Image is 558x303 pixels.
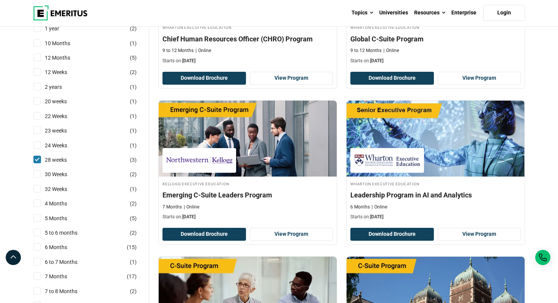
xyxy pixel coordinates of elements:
span: ( ) [130,214,137,223]
p: 6 Months [350,204,370,210]
h4: Emerging C-Suite Leaders Program [162,190,333,200]
p: 9 to 12 Months [350,47,381,54]
p: Online [184,204,199,210]
a: 12 Weeks [45,68,82,76]
p: 9 to 12 Months [162,47,194,54]
span: 1 [132,142,135,148]
h4: Wharton Executive Education [162,24,333,30]
a: 6 to 7 Months [45,258,93,266]
h4: Kellogg Executive Education [162,180,333,187]
span: 2 [132,230,135,236]
p: 7 Months [162,204,182,210]
span: ( ) [130,229,137,237]
a: 5 to 6 months [45,229,93,237]
span: ( ) [127,272,137,281]
span: 2 [132,25,135,32]
span: 3 [132,157,135,163]
span: ( ) [130,199,137,208]
span: [DATE] [182,214,195,219]
button: Download Brochure [162,72,246,85]
a: 5 Months [45,214,82,223]
a: 4 Months [45,199,82,208]
a: Login [483,5,525,21]
h4: Wharton Executive Education [350,24,521,30]
a: View Program [438,72,521,85]
a: AI and Machine Learning Course by Wharton Executive Education - September 25, 2025 Wharton Execut... [347,101,525,224]
span: 1 [132,98,135,104]
span: 2 [132,171,135,177]
a: 20 weeks [45,97,82,106]
a: 10 Months [45,39,85,47]
span: 1 [132,113,135,119]
h4: Global C-Suite Program [350,34,521,44]
p: Online [195,47,211,54]
span: ( ) [130,68,137,76]
span: ( ) [130,156,137,164]
span: ( ) [127,243,137,251]
span: 1 [132,128,135,134]
img: Emerging C-Suite Leaders Program | Online Leadership Course [159,101,337,177]
a: 7 Months [45,272,82,281]
span: 1 [132,186,135,192]
img: Wharton Executive Education [354,152,420,169]
span: 17 [129,273,135,279]
span: ( ) [130,24,137,33]
span: ( ) [130,141,137,150]
a: Leadership Course by Kellogg Executive Education - September 25, 2025 Kellogg Executive Education... [159,101,337,224]
span: ( ) [130,258,137,266]
p: Starts on: [162,214,333,220]
a: 28 weeks [45,156,82,164]
a: 6 Months [45,243,82,251]
span: 1 [132,40,135,46]
a: 30 Weeks [45,170,82,178]
span: [DATE] [370,214,383,219]
span: ( ) [130,83,137,91]
a: View Program [250,228,333,241]
a: View Program [438,228,521,241]
span: 2 [132,288,135,294]
span: 2 [132,200,135,207]
h4: Leadership Program in AI and Analytics [350,190,521,200]
span: [DATE] [370,58,383,63]
span: 1 [132,259,135,265]
a: 2 years [45,83,77,91]
button: Download Brochure [162,228,246,241]
a: 22 Weeks [45,112,82,120]
a: View Program [250,72,333,85]
a: 23 weeks [45,126,82,135]
span: ( ) [130,54,137,62]
img: Kellogg Executive Education [166,152,232,169]
button: Download Brochure [350,228,434,241]
a: 12 Months [45,54,85,62]
span: 5 [132,55,135,61]
span: ( ) [130,112,137,120]
span: ( ) [130,39,137,47]
span: ( ) [130,287,137,295]
span: ( ) [130,170,137,178]
span: 2 [132,69,135,75]
span: ( ) [130,97,137,106]
span: ( ) [130,185,137,193]
span: 15 [129,244,135,250]
a: 32 Weeks [45,185,82,193]
p: Online [383,47,399,54]
p: Starts on: [162,58,333,64]
img: Leadership Program in AI and Analytics | Online AI and Machine Learning Course [347,101,525,177]
span: ( ) [130,126,137,135]
span: 1 [132,84,135,90]
p: Starts on: [350,214,521,220]
a: 7 to 8 Months [45,287,93,295]
span: [DATE] [182,58,195,63]
a: 1 year [45,24,74,33]
a: 24 Weeks [45,141,82,150]
h4: Chief Human Resources Officer (CHRO) Program [162,34,333,44]
h4: Wharton Executive Education [350,180,521,187]
p: Online [372,204,387,210]
span: 5 [132,215,135,221]
button: Download Brochure [350,72,434,85]
p: Starts on: [350,58,521,64]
